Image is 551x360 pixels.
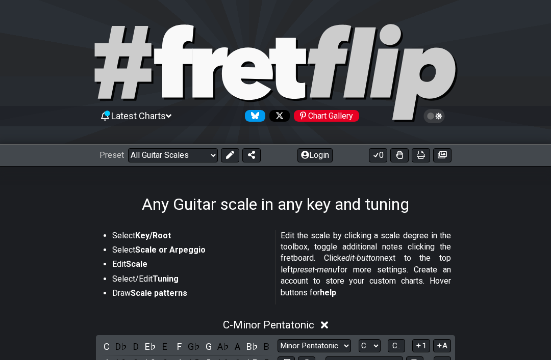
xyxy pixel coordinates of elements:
strong: Tuning [153,274,179,284]
button: Edit Preset [221,148,239,162]
div: toggle pitch class [158,340,171,353]
select: Scale [278,339,351,353]
strong: Scale [126,259,147,269]
a: Follow #fretflip at Bluesky [241,110,265,122]
div: Chart Gallery [294,110,359,122]
h1: Any Guitar scale in any key and tuning [142,195,409,214]
a: Follow #fretflip at X [265,110,290,122]
button: C.. [388,339,405,353]
strong: Scale or Arpeggio [135,245,206,255]
span: Toggle light / dark theme [429,112,440,121]
button: A [433,339,451,353]
button: Login [297,148,333,162]
li: Select [112,244,268,259]
li: Select/Edit [112,273,268,288]
div: toggle pitch class [260,340,273,353]
button: 1 [412,339,430,353]
select: Preset [128,148,218,162]
div: toggle pitch class [187,340,201,353]
select: Tonic/Root [359,339,381,353]
strong: Key/Root [135,231,171,240]
button: Print [412,148,430,162]
div: toggle pitch class [173,340,186,353]
button: 0 [369,148,387,162]
div: toggle pitch class [245,340,259,353]
strong: help [320,288,336,297]
button: Share Preset [242,148,261,162]
div: toggle pitch class [115,340,128,353]
a: #fretflip at Pinterest [290,110,359,122]
div: toggle pitch class [144,340,157,353]
button: Toggle Dexterity for all fretkits [390,148,409,162]
em: edit-button [341,253,380,263]
li: Draw [112,288,268,302]
div: toggle pitch class [216,340,230,353]
div: toggle pitch class [129,340,142,353]
p: Edit the scale by clicking a scale degree in the toolbox, toggle additional notes clicking the fr... [281,230,451,298]
strong: Scale patterns [131,288,187,298]
em: preset-menu [293,265,337,274]
div: toggle pitch class [231,340,244,353]
span: Latest Charts [111,110,166,121]
span: C - Minor Pentatonic [223,319,314,331]
div: toggle pitch class [202,340,215,353]
li: Edit [112,259,268,273]
li: Select [112,230,268,244]
button: Create image [433,148,452,162]
span: Preset [99,150,124,160]
div: toggle pitch class [100,340,113,353]
span: C.. [392,341,400,350]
